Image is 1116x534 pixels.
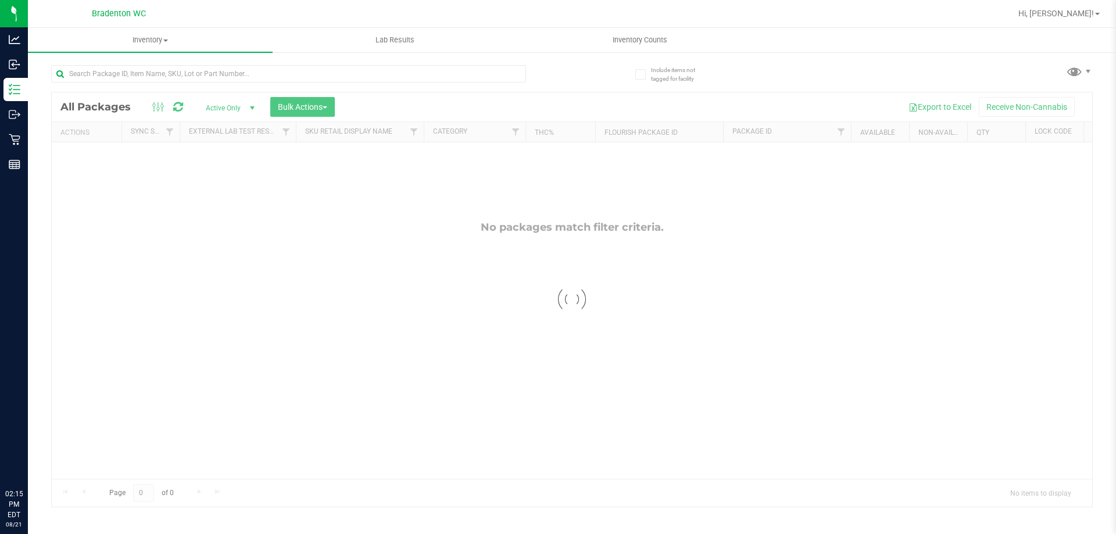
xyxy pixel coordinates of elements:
[1018,9,1094,18] span: Hi, [PERSON_NAME]!
[517,28,762,52] a: Inventory Counts
[597,35,683,45] span: Inventory Counts
[9,59,20,70] inline-svg: Inbound
[5,520,23,529] p: 08/21
[92,9,146,19] span: Bradenton WC
[9,159,20,170] inline-svg: Reports
[12,441,46,476] iframe: Resource center
[360,35,430,45] span: Lab Results
[28,28,273,52] a: Inventory
[28,35,273,45] span: Inventory
[651,66,709,83] span: Include items not tagged for facility
[5,489,23,520] p: 02:15 PM EDT
[9,84,20,95] inline-svg: Inventory
[273,28,517,52] a: Lab Results
[9,134,20,145] inline-svg: Retail
[9,34,20,45] inline-svg: Analytics
[9,109,20,120] inline-svg: Outbound
[51,65,526,83] input: Search Package ID, Item Name, SKU, Lot or Part Number...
